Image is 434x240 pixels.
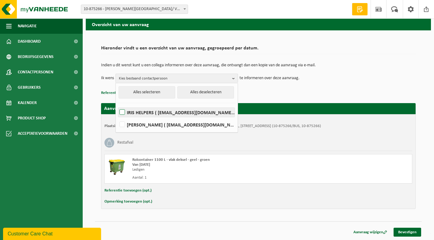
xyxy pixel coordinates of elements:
[104,187,152,195] button: Referentie toevoegen (opt.)
[132,163,150,167] strong: Van [DATE]
[108,157,126,176] img: WB-1100-HPE-GN-50.png
[18,64,53,80] span: Contactpersonen
[101,63,416,68] p: Indien u dit wenst kunt u een collega informeren over deze aanvraag, die ontvangt dan een kopie v...
[117,138,133,148] h3: Restafval
[18,110,46,126] span: Product Shop
[3,226,102,240] iframe: chat widget
[115,74,238,83] button: Kies bestaand contactpersoon
[81,5,188,14] span: 10-875266 - OSCAR ROMERO COLLEGE/ VBS HARDUYNSCHOOL - OUDEGEM
[132,167,283,172] div: Ledigen
[18,126,67,141] span: Acceptatievoorwaarden
[118,120,235,129] label: [PERSON_NAME] ( [EMAIL_ADDRESS][DOMAIN_NAME] )
[349,228,392,237] a: Aanvraag wijzigen
[119,86,175,99] button: Alles selecteren
[132,158,210,162] span: Rolcontainer 1100 L - vlak deksel - geel - groen
[101,74,114,83] p: Ik wens
[101,89,148,97] button: Referentie toevoegen (opt.)
[104,124,131,128] strong: Plaatsingsadres:
[81,5,188,14] span: 10-875266 - OSCAR ROMERO COLLEGE/ VBS HARDUYNSCHOOL - OUDEGEM
[18,34,41,49] span: Dashboard
[177,86,234,99] button: Alles deselecteren
[104,198,152,206] button: Opmerking toevoegen (opt.)
[18,49,54,64] span: Bedrijfsgegevens
[119,74,230,83] span: Kies bestaand contactpersoon
[86,18,431,30] h2: Overzicht van uw aanvraag
[18,80,41,95] span: Gebruikers
[240,74,300,83] p: te informeren over deze aanvraag.
[118,108,235,117] label: IRIS HELPERS ( [EMAIL_ADDRESS][DOMAIN_NAME] )
[101,46,416,54] h2: Hieronder vindt u een overzicht van uw aanvraag, gegroepeerd per datum.
[18,18,37,34] span: Navigatie
[18,95,37,110] span: Kalender
[104,106,150,111] strong: Aanvraag voor [DATE]
[132,175,283,180] div: Aantal: 1
[394,228,421,237] a: Bevestigen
